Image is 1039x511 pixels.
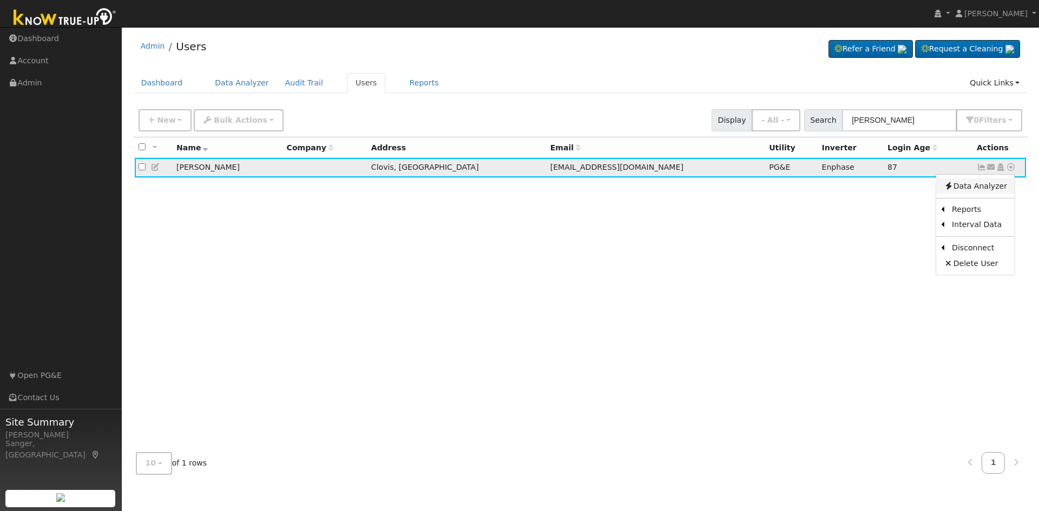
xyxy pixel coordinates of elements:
[91,450,101,459] a: Map
[915,40,1020,58] a: Request a Cleaning
[982,452,1005,473] a: 1
[136,452,172,474] button: 10
[962,73,1028,93] a: Quick Links
[828,40,913,58] a: Refer a Friend
[8,6,122,30] img: Know True-Up
[136,452,207,474] span: of 1 rows
[804,109,843,131] span: Search
[139,109,192,131] button: New
[194,109,283,131] button: Bulk Actions
[887,163,897,171] span: 07/12/2025 1:09:06 PM
[752,109,800,131] button: - All -
[977,163,987,171] a: Show Graph
[944,217,1015,233] a: Interval Data
[5,438,116,461] div: Sanger, [GEOGRAPHIC_DATA]
[936,178,1015,194] a: Data Analyzer
[1002,116,1006,124] span: s
[176,40,206,53] a: Users
[979,116,1007,124] span: Filter
[550,143,581,152] span: Email
[1005,45,1014,54] img: retrieve
[1006,162,1016,173] a: Other actions
[402,73,447,93] a: Reports
[769,163,790,171] span: PG&E
[214,116,267,124] span: Bulk Actions
[821,163,854,171] span: Enphase
[287,143,333,152] span: Company name
[173,158,283,178] td: [PERSON_NAME]
[898,45,906,54] img: retrieve
[550,163,683,171] span: [EMAIL_ADDRESS][DOMAIN_NAME]
[944,202,1015,217] a: Reports
[176,143,208,152] span: Name
[769,142,814,154] div: Utility
[956,109,1022,131] button: 0Filters
[5,415,116,429] span: Site Summary
[157,116,175,124] span: New
[712,109,752,131] span: Display
[936,256,1015,271] a: Delete User
[277,73,331,93] a: Audit Trail
[367,158,547,178] td: Clovis, [GEOGRAPHIC_DATA]
[207,73,277,93] a: Data Analyzer
[996,163,1005,171] a: Login As
[987,162,996,173] a: jray@centralcalwaterworks.com
[977,142,1022,154] div: Actions
[347,73,385,93] a: Users
[141,42,165,50] a: Admin
[146,459,156,467] span: 10
[887,143,937,152] span: Days since last login
[56,493,65,502] img: retrieve
[964,9,1028,18] span: [PERSON_NAME]
[842,109,957,131] input: Search
[371,142,543,154] div: Address
[151,163,161,171] a: Edit User
[821,142,880,154] div: Inverter
[133,73,191,93] a: Dashboard
[5,429,116,441] div: [PERSON_NAME]
[944,241,1015,256] a: Disconnect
